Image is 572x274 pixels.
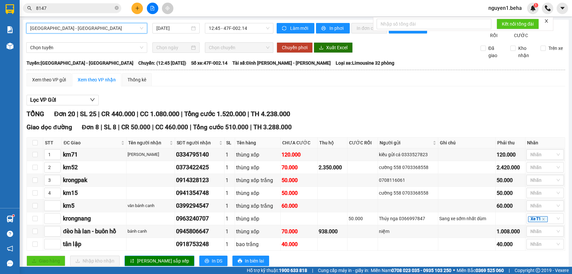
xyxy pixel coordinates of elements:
button: downloadNhập kho nhận [70,256,120,266]
button: printerIn phơi [316,23,350,33]
div: 1 [226,227,233,236]
th: Tên hàng [235,137,281,148]
span: | [247,110,249,118]
span: | [118,123,120,131]
span: | [181,110,183,118]
span: | [101,123,102,131]
div: [PERSON_NAME] [128,151,174,158]
div: 0914328123 [176,176,224,185]
span: printer [238,259,242,264]
button: printerIn DS [199,256,227,266]
button: In đơn chọn [351,23,387,33]
img: logo-vxr [6,4,14,14]
div: 50.000 [282,189,316,197]
img: warehouse-icon [7,216,13,222]
span: printer [321,26,327,31]
div: 1 [226,163,233,172]
div: 1 [226,240,233,248]
div: 1 [226,176,233,184]
span: Làm mới [290,25,309,32]
span: Giao dọc đường [27,123,72,131]
span: download [319,45,324,51]
div: 50.000 [497,189,524,197]
th: Phải thu [496,137,525,148]
div: thùng xốp [236,189,280,197]
div: km52 [63,163,125,172]
span: printer [205,259,209,264]
span: In phơi [329,25,345,32]
div: thùng xốp [236,151,280,159]
div: 0963240707 [176,214,224,223]
input: Tìm tên, số ĐT hoặc mã đơn [36,5,113,12]
td: 0399294547 [175,200,225,212]
th: CHƯA CƯỚC [281,137,318,148]
div: 60.000 [497,202,524,210]
span: | [152,123,154,131]
div: km71 [63,150,125,159]
span: TỔNG [27,110,44,118]
div: 938.000 [319,227,346,236]
img: solution-icon [7,26,13,33]
sup: 1 [534,3,538,8]
span: Đơn 8 [82,123,99,131]
td: 0945806647 [175,225,225,238]
span: | [98,110,100,118]
b: Tuyến: [GEOGRAPHIC_DATA] - [GEOGRAPHIC_DATA] [27,60,133,66]
input: 11/10/2025 [156,25,190,32]
input: Nhập số tổng đài [377,19,491,29]
span: Đơn 20 [54,110,75,118]
span: aim [165,6,170,11]
div: thùng xốp trắng [236,176,280,184]
span: sort-ascending [130,259,134,264]
td: 0373422425 [175,161,225,174]
div: 0708116061 [379,177,437,184]
span: Chọn tuyến [30,43,143,53]
th: Thu hộ [318,137,347,148]
div: 0399294547 [176,201,224,210]
img: phone-icon [545,5,551,11]
span: | [137,110,138,118]
span: close [542,218,545,221]
span: [PERSON_NAME] sắp xếp [137,257,189,264]
span: Đã giao [486,45,505,59]
span: | [190,123,191,131]
div: 60.000 [282,202,316,210]
button: Kết nối tổng đài [497,19,539,29]
div: niệm [379,228,437,235]
span: 12:45 - 47F-002.14 [209,23,269,33]
div: 1 [226,189,233,197]
div: 50.000 [497,176,524,184]
span: In DS [212,257,222,264]
span: ĐC Giao [64,139,120,146]
span: Xuất Excel [326,44,347,51]
div: cường 558 0703368558 [379,189,437,197]
div: 70.000 [282,227,316,236]
td: văn bánh canh [127,200,175,212]
span: sync [282,26,287,31]
div: 0334795140 [176,150,224,159]
td: 0334795140 [175,148,225,161]
td: quốc vũ [127,148,175,161]
span: Kho nhận [516,45,535,59]
span: Miền Nam [371,267,451,274]
span: Lọc VP Gửi [30,96,56,104]
div: kiều gửi cá 0333527823 [379,151,437,158]
div: 70.000 [282,163,316,172]
div: krongnang [63,214,125,223]
span: Tổng cước 1.520.000 [184,110,246,118]
div: 2.420.000 [497,163,524,172]
span: nguyen1.beha [483,4,527,12]
td: bánh canh [127,225,175,238]
span: search [27,6,32,11]
div: 1.008.000 [497,227,524,236]
button: Chuyển phơi [277,42,313,53]
div: 40.000 [497,240,524,248]
div: 120.000 [497,151,524,159]
span: message [7,260,13,266]
td: 0941354748 [175,187,225,200]
button: file-add [147,3,158,14]
div: cường 558 0703368558 [379,164,437,171]
div: krongpak [63,176,125,185]
span: Loại xe: Limousine 32 phòng [336,59,394,67]
th: SL [225,137,235,148]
